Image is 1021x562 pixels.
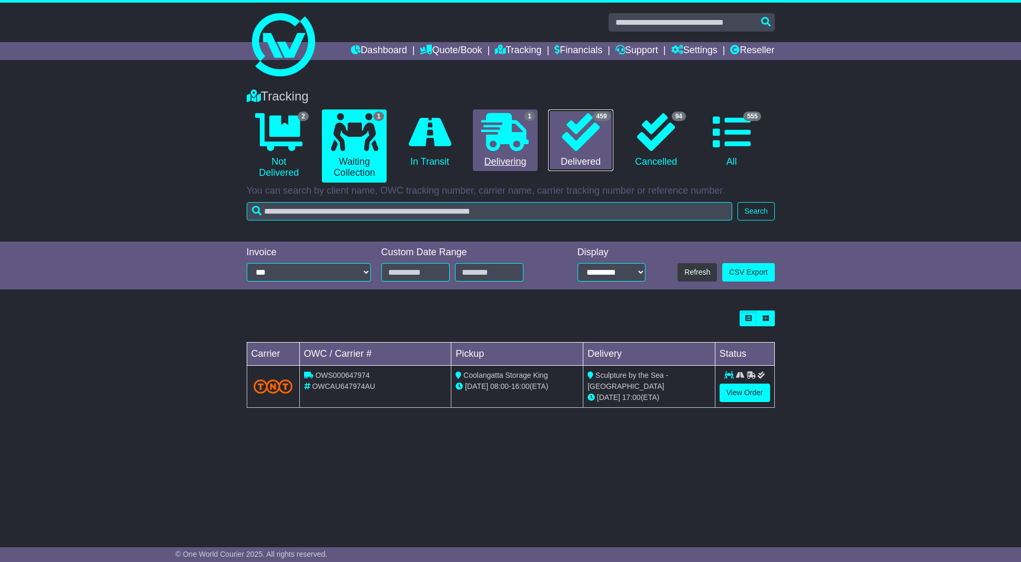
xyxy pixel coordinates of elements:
button: Search [737,202,774,220]
a: 459 Delivered [548,109,613,172]
a: Tracking [495,42,541,60]
span: OWCAU647974AU [312,382,375,390]
button: Refresh [678,263,717,282]
a: Support [615,42,658,60]
a: Dashboard [351,42,407,60]
div: - (ETA) [456,381,579,392]
a: 1 Waiting Collection [322,109,387,183]
span: Coolangatta Storage King [463,371,548,379]
td: Status [715,343,774,366]
a: 555 All [699,109,764,172]
a: Reseller [730,42,774,60]
div: Display [578,247,645,258]
div: (ETA) [588,392,711,403]
div: Tracking [241,89,780,104]
span: 1 [373,112,385,121]
td: Carrier [247,343,299,366]
a: 2 Not Delivered [247,109,311,183]
a: Settings [671,42,717,60]
p: You can search by client name, OWC tracking number, carrier name, carrier tracking number or refe... [247,185,775,197]
div: Invoice [247,247,371,258]
span: © One World Courier 2025. All rights reserved. [176,550,328,558]
div: Custom Date Range [381,247,550,258]
span: 94 [672,112,686,121]
a: Financials [554,42,602,60]
span: 16:00 [511,382,530,390]
span: 459 [593,112,611,121]
td: OWC / Carrier # [299,343,451,366]
a: 94 Cancelled [624,109,689,172]
span: [DATE] [597,393,620,402]
a: Quote/Book [420,42,482,60]
a: In Transit [397,109,462,172]
a: CSV Export [722,263,774,282]
a: 1 Delivering [473,109,538,172]
span: Sculpture by the Sea - [GEOGRAPHIC_DATA] [588,371,668,390]
a: View Order [720,384,770,402]
span: 2 [298,112,309,121]
img: TNT_Domestic.png [254,379,293,394]
span: 17:00 [622,393,641,402]
span: 1 [524,112,535,121]
span: [DATE] [465,382,488,390]
span: 08:00 [490,382,509,390]
td: Pickup [451,343,583,366]
td: Delivery [583,343,715,366]
span: OWS000647974 [315,371,370,379]
span: 555 [743,112,761,121]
